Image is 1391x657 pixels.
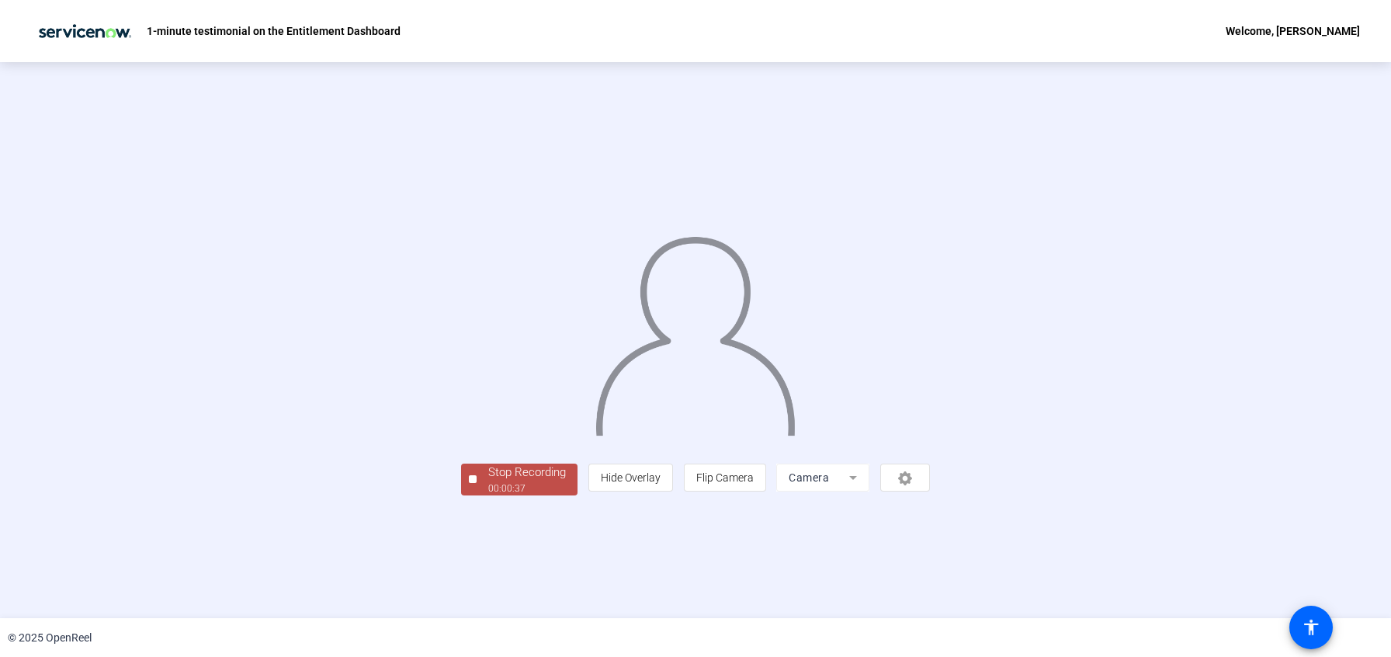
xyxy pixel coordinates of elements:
[1226,22,1360,40] div: Welcome, [PERSON_NAME]
[1302,618,1320,637] mat-icon: accessibility
[594,224,796,436] img: overlay
[147,22,401,40] p: 1-minute testimonial on the Entitlement Dashboard
[696,471,754,484] span: Flip Camera
[684,464,766,492] button: Flip Camera
[8,630,92,646] div: © 2025 OpenReel
[461,464,578,495] button: Stop Recording00:00:37
[601,471,661,484] span: Hide Overlay
[588,464,673,492] button: Hide Overlay
[488,464,566,481] div: Stop Recording
[488,481,566,495] div: 00:00:37
[31,16,139,47] img: OpenReel logo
